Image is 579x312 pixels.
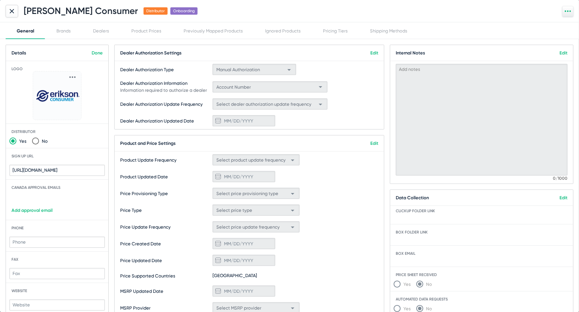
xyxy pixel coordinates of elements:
span: Dealer Authorization Type [120,67,211,72]
span: Website [6,289,108,293]
span: Product Updated Date [120,174,211,179]
a: Edit [370,141,378,146]
span: Account Number [216,84,251,90]
span: Details [11,50,26,55]
span: Price Update Frequency [120,224,211,230]
span: Dealer Authorization Settings [120,50,182,55]
span: Price Type [120,208,211,213]
div: Brands [56,28,71,34]
span: Canada Approval Emails [6,185,108,190]
span: Dealer Authorization Updated Date [120,118,211,124]
button: Open calendar [213,238,224,249]
span: Logo [6,67,108,71]
a: Add approval email [6,208,108,213]
span: Manual Authorization [216,67,260,72]
span: Select price type [216,208,252,213]
span: Sign up Url [6,154,108,158]
span: Automated Data Requests [390,297,573,302]
button: Open calendar [213,285,224,297]
div: Ignored Products [265,28,301,34]
span: Data Collection [396,195,429,200]
span: Select price update frequency [216,224,280,230]
input: MM/DD/YYYY [213,171,275,182]
div: Product Prices [131,28,161,34]
span: Select product update frequency [216,157,286,163]
a: Edit [559,50,568,55]
div: Dealers [93,28,109,34]
span: Onboarding [170,7,198,15]
span: Phone [6,226,108,230]
div: Pricing Tiers [323,28,348,34]
span: Dealer Authorization Update Frequency [120,102,211,107]
span: Distributor [6,129,108,134]
span: No [39,139,48,144]
span: No [423,282,432,287]
button: Open calendar [213,255,224,266]
span: Price Created Date [120,241,211,246]
span: MSRP Provider [120,305,211,311]
span: Distributor [144,7,168,15]
span: Select dealer authorization update frequency [216,102,311,107]
input: MM/DD/YYYY [213,255,275,266]
span: Price Provisioning Type [120,191,211,196]
img: Erikson%20Consumer_638956169034866201.png [33,87,81,104]
button: Open calendar [213,115,224,126]
input: MM/DD/YYYY [213,115,275,126]
input: MM/DD/YYYY [213,285,275,297]
span: Fax [6,257,108,262]
span: Information required to authorize a dealer [120,88,211,93]
span: Price Updated Date [120,258,211,263]
input: Website [9,299,105,311]
span: Product and Price Settings [120,141,176,146]
div: General [17,28,34,34]
span: Internal Notes [396,50,425,55]
span: No [423,306,432,311]
span: Price Sheet Received [390,273,573,277]
span: Select MSRP provider [216,305,261,311]
div: Shipping Methods [370,28,407,34]
span: Select price provisioning type [216,191,278,196]
input: Sign up URL [9,165,105,176]
span: Price Supported Countries [120,273,211,278]
input: MM/DD/YYYY [213,238,275,249]
a: Done [92,50,103,55]
span: Product Update Frequency [120,157,211,163]
span: MSRP Updated Date [120,289,211,294]
a: Edit [370,50,378,55]
h1: [PERSON_NAME] Consumer [24,6,138,16]
span: [GEOGRAPHIC_DATA] [213,272,257,280]
span: Box email [390,251,573,256]
span: Yes [401,282,411,287]
input: Phone [9,237,105,248]
span: ClickUp folder link [390,209,573,213]
mat-hint: 0/1000 [553,176,568,181]
div: Previously Mapped Products [184,28,243,34]
span: Box folder link [390,230,573,235]
a: Edit [559,195,568,200]
span: Yes [401,306,411,311]
span: Dealer Authorization Information [120,81,211,86]
span: Yes [16,139,26,144]
button: Open calendar [213,171,224,182]
input: Fax [9,268,105,279]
